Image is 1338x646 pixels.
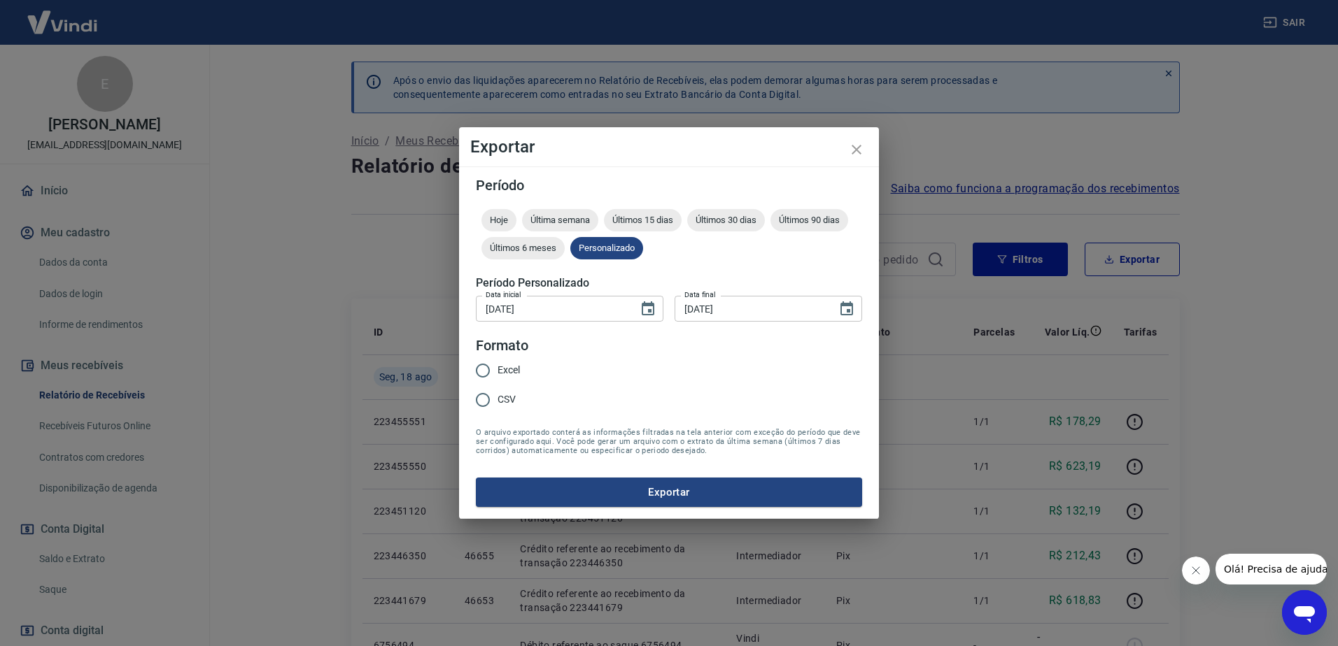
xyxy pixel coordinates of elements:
span: Últimos 30 dias [687,215,765,225]
div: Personalizado [570,237,643,259]
h5: Período [476,178,862,192]
span: CSV [498,392,516,407]
label: Data final [684,289,716,300]
div: Última semana [522,209,598,231]
h5: Período Personalizado [476,276,862,290]
input: DD/MM/YYYY [675,296,827,322]
span: Últimos 6 meses [481,243,565,253]
span: Hoje [481,215,516,225]
span: Últimos 90 dias [770,215,848,225]
label: Data inicial [486,289,521,300]
span: Excel [498,363,520,378]
legend: Formato [476,336,528,356]
span: O arquivo exportado conterá as informações filtradas na tela anterior com exceção do período que ... [476,428,862,455]
button: Choose date, selected date is 18 de ago de 2025 [833,295,861,323]
iframe: Mensagem da empresa [1216,554,1327,584]
div: Últimos 6 meses [481,237,565,259]
iframe: Botão para abrir a janela de mensagens [1282,590,1327,635]
span: Últimos 15 dias [604,215,682,225]
span: Personalizado [570,243,643,253]
div: Hoje [481,209,516,231]
span: Última semana [522,215,598,225]
button: Choose date, selected date is 1 de ago de 2025 [634,295,662,323]
input: DD/MM/YYYY [476,296,628,322]
h4: Exportar [470,138,868,155]
iframe: Fechar mensagem [1182,557,1210,584]
span: Olá! Precisa de ajuda? [8,10,118,21]
button: close [840,133,873,166]
div: Últimos 15 dias [604,209,682,231]
div: Últimos 30 dias [687,209,765,231]
div: Últimos 90 dias [770,209,848,231]
button: Exportar [476,478,862,507]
